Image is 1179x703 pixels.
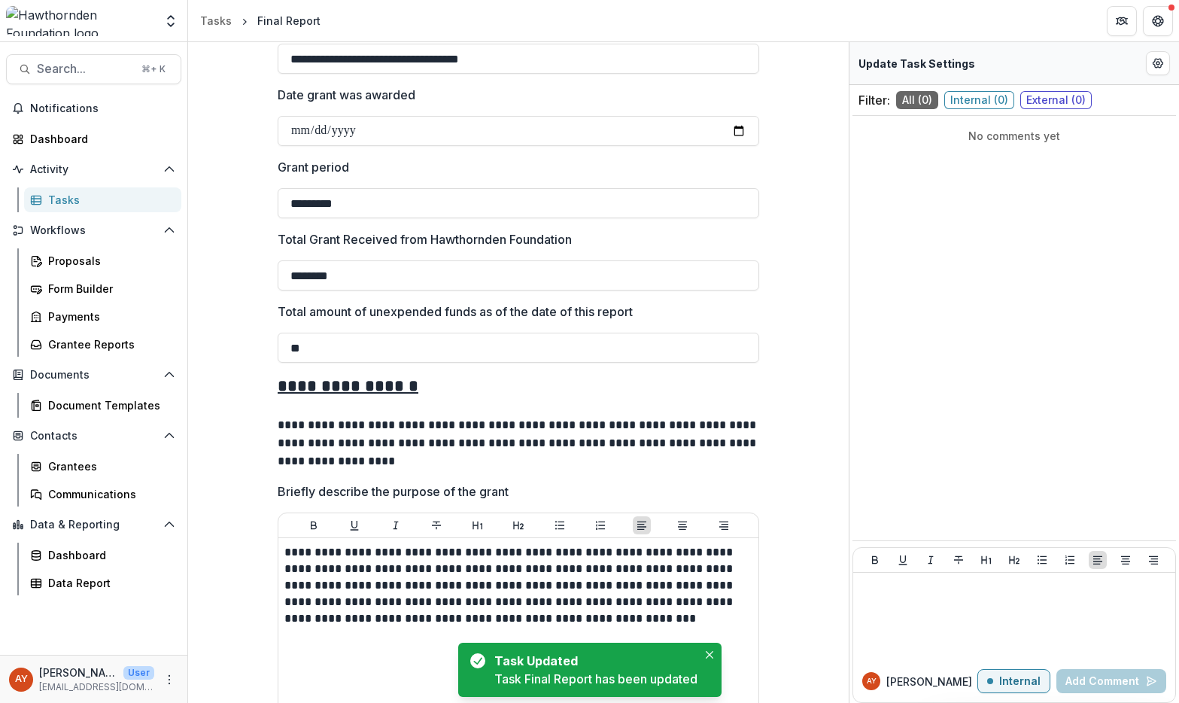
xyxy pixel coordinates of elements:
div: Final Report [257,13,321,29]
div: Dashboard [30,131,169,147]
div: Task Updated [494,652,691,670]
div: Grantees [48,458,169,474]
button: Open entity switcher [160,6,181,36]
span: All ( 0 ) [896,91,938,109]
p: User [123,666,154,680]
span: Workflows [30,224,157,237]
button: Edit Form Settings [1146,51,1170,75]
p: Briefly describe the purpose of the grant [278,482,509,501]
div: Task Final Report has been updated [494,670,697,688]
button: Align Left [1089,551,1107,569]
a: Document Templates [24,393,181,418]
button: Underline [345,516,363,534]
button: Strike [427,516,445,534]
p: No comments yet [858,128,1170,144]
div: Communications [48,486,169,502]
button: Align Center [673,516,691,534]
button: Underline [894,551,912,569]
button: Strike [950,551,968,569]
span: Data & Reporting [30,519,157,531]
button: Bullet List [551,516,569,534]
p: [PERSON_NAME] [886,674,972,689]
p: Date grant was awarded [278,86,415,104]
p: Grant period [278,158,349,176]
span: Contacts [30,430,157,443]
button: Partners [1107,6,1137,36]
button: Heading 2 [509,516,527,534]
div: Proposals [48,253,169,269]
div: Dashboard [48,547,169,563]
div: Tasks [200,13,232,29]
button: Bold [866,551,884,569]
button: Align Right [1144,551,1162,569]
span: Search... [37,62,132,76]
a: Grantees [24,454,181,479]
button: Add Comment [1056,669,1166,693]
p: Total amount of unexpended funds as of the date of this report [278,303,633,321]
div: Grantee Reports [48,336,169,352]
a: Data Report [24,571,181,595]
div: Tasks [48,192,169,208]
button: Open Activity [6,157,181,181]
a: Dashboard [24,543,181,568]
div: Andreas Yuíza [867,677,877,685]
button: Italicize [387,516,405,534]
div: Andreas Yuíza [15,674,28,684]
button: Search... [6,54,181,84]
a: Dashboard [6,126,181,151]
button: Close [700,646,719,664]
button: Bold [305,516,323,534]
button: Align Right [715,516,733,534]
a: Communications [24,482,181,507]
div: Data Report [48,575,169,591]
button: Align Left [633,516,651,534]
button: Open Data & Reporting [6,513,181,537]
p: Filter: [858,91,890,109]
div: ⌘ + K [138,61,169,78]
button: Open Workflows [6,218,181,242]
button: Ordered List [591,516,609,534]
span: External ( 0 ) [1020,91,1092,109]
button: Bullet List [1033,551,1051,569]
p: [EMAIL_ADDRESS][DOMAIN_NAME] [39,680,154,694]
span: Documents [30,369,157,382]
a: Payments [24,304,181,329]
button: Open Documents [6,363,181,387]
button: Heading 2 [1005,551,1023,569]
div: Form Builder [48,281,169,297]
img: Hawthornden Foundation logo [6,6,154,36]
nav: breadcrumb [194,10,327,32]
button: Italicize [922,551,940,569]
button: More [160,671,178,689]
a: Tasks [24,187,181,212]
button: Align Center [1117,551,1135,569]
p: Internal [999,675,1041,688]
span: Notifications [30,102,175,115]
a: Proposals [24,248,181,273]
button: Heading 1 [977,551,995,569]
a: Form Builder [24,276,181,301]
button: Notifications [6,96,181,120]
span: Activity [30,163,157,176]
p: Update Task Settings [858,56,975,72]
button: Heading 1 [469,516,487,534]
span: Internal ( 0 ) [944,91,1014,109]
button: Get Help [1143,6,1173,36]
a: Tasks [194,10,238,32]
a: Grantee Reports [24,332,181,357]
p: [PERSON_NAME] [39,665,117,680]
button: Internal [977,669,1050,693]
p: Total Grant Received from Hawthornden Foundation [278,230,572,248]
div: Document Templates [48,397,169,413]
button: Open Contacts [6,424,181,448]
div: Payments [48,309,169,324]
button: Ordered List [1061,551,1079,569]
